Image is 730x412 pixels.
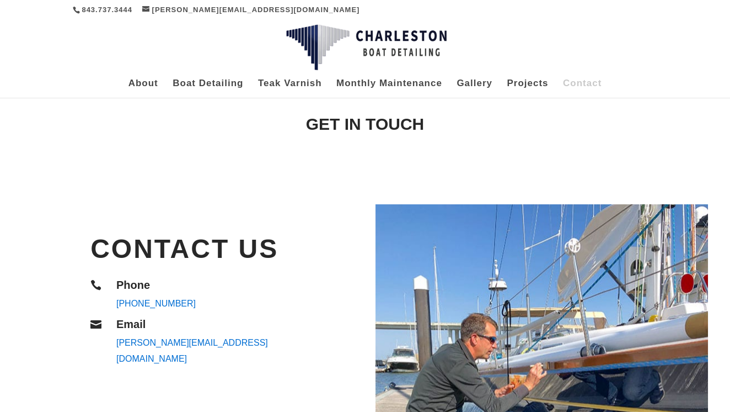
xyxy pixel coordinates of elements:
[336,80,442,98] a: Monthly Maintenance
[173,80,243,98] a: Boat Detailing
[90,232,320,272] h1: Contact us
[128,80,158,98] a: About
[116,338,268,363] a: [PERSON_NAME][EMAIL_ADDRESS][DOMAIN_NAME]
[457,80,492,98] a: Gallery
[142,6,360,14] a: [PERSON_NAME][EMAIL_ADDRESS][DOMAIN_NAME]
[286,24,447,71] img: Charleston Boat Detailing
[116,299,196,308] a: [PHONE_NUMBER]
[116,279,150,291] span: Phone
[82,6,132,14] a: 843.737.3444
[73,112,657,142] h2: Get In Touch
[90,279,101,290] span: 
[258,80,322,98] a: Teak Varnish
[116,318,146,330] span: Email
[90,319,101,330] span: 
[563,80,602,98] a: Contact
[507,80,548,98] a: Projects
